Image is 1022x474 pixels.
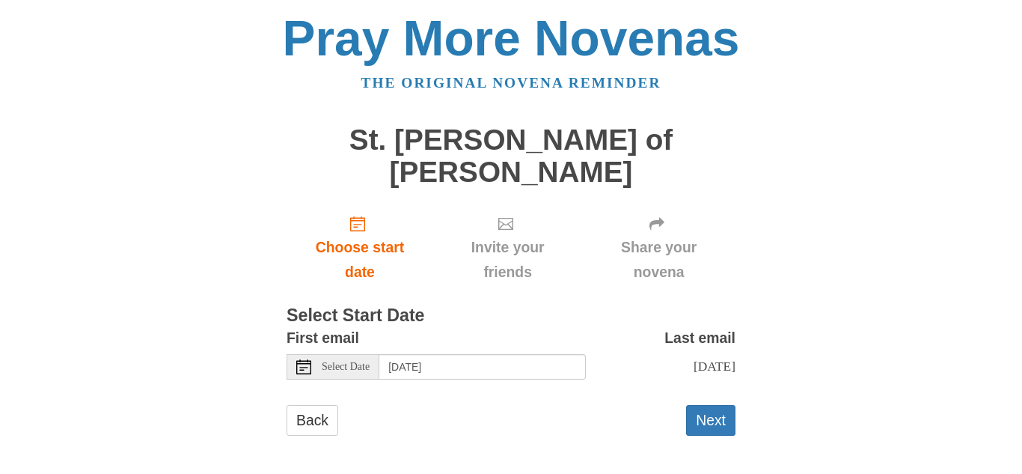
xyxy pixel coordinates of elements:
[664,326,735,350] label: Last email
[361,75,661,91] a: The original novena reminder
[582,203,735,292] div: Click "Next" to confirm your start date first.
[287,124,735,188] h1: St. [PERSON_NAME] of [PERSON_NAME]
[283,10,740,66] a: Pray More Novenas
[433,203,582,292] div: Click "Next" to confirm your start date first.
[302,235,418,285] span: Choose start date
[287,405,338,436] a: Back
[287,326,359,350] label: First email
[686,405,735,436] button: Next
[287,203,433,292] a: Choose start date
[322,362,370,372] span: Select Date
[287,306,735,326] h3: Select Start Date
[694,359,735,374] span: [DATE]
[597,235,720,285] span: Share your novena
[448,235,567,285] span: Invite your friends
